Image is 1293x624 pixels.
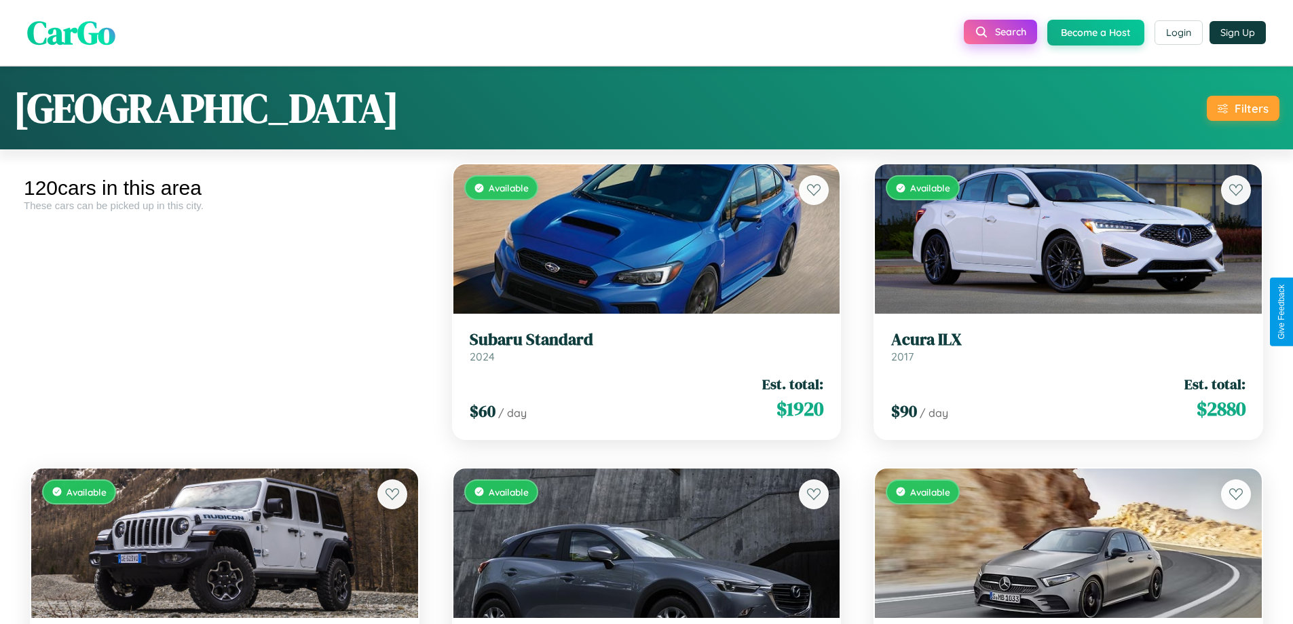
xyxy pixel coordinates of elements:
span: Available [67,486,107,498]
span: Search [995,26,1026,38]
div: Filters [1235,101,1269,115]
button: Become a Host [1047,20,1144,45]
h3: Acura ILX [891,330,1245,350]
button: Filters [1207,96,1279,121]
div: These cars can be picked up in this city. [24,200,426,211]
div: Give Feedback [1277,285,1286,339]
span: / day [498,406,527,420]
button: Sign Up [1210,21,1266,44]
a: Subaru Standard2024 [470,330,824,363]
span: Available [489,182,529,194]
h3: Subaru Standard [470,330,824,350]
div: 120 cars in this area [24,177,426,200]
button: Login [1155,20,1203,45]
h1: [GEOGRAPHIC_DATA] [14,80,399,136]
span: $ 1920 [776,395,823,422]
span: 2024 [470,350,495,363]
span: / day [920,406,948,420]
span: Available [910,486,950,498]
span: Est. total: [1184,374,1245,394]
span: Available [910,182,950,194]
span: CarGo [27,10,115,55]
span: $ 60 [470,400,495,422]
span: Available [489,486,529,498]
span: $ 90 [891,400,917,422]
button: Search [964,20,1037,44]
span: $ 2880 [1197,395,1245,422]
a: Acura ILX2017 [891,330,1245,363]
span: Est. total: [762,374,823,394]
span: 2017 [891,350,914,363]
